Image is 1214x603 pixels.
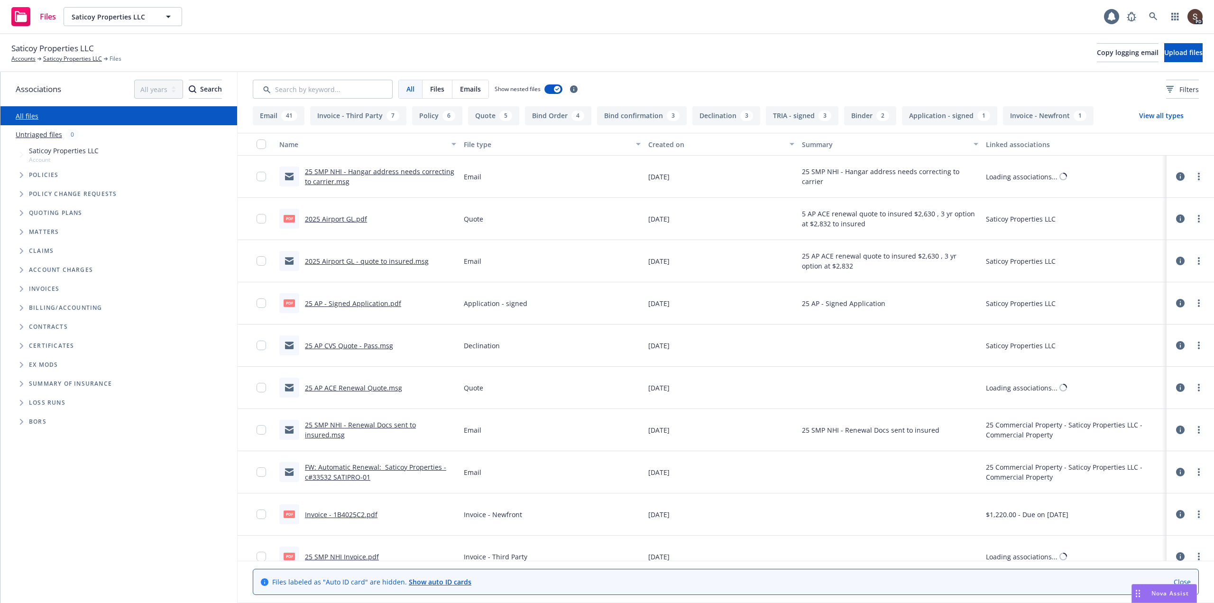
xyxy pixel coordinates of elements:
span: Quote [464,214,483,224]
div: 3 [740,111,753,121]
a: All files [16,111,38,121]
a: more [1193,171,1205,182]
input: Toggle Row Selected [257,383,266,392]
div: 41 [281,111,297,121]
div: 5 [499,111,512,121]
button: Bind Order [525,106,591,125]
div: 0 [66,129,79,140]
div: Folder Tree Example [0,298,237,431]
a: 25 SMP NHI - Renewal Docs sent to insured.msg [305,420,416,439]
button: Invoice - Newfront [1003,106,1094,125]
span: 25 SMP NHI - Hangar address needs correcting to carrier [802,167,979,186]
img: photo [1187,9,1203,24]
input: Search by keyword... [253,80,393,99]
a: 25 AP - Signed Application.pdf [305,299,401,308]
div: Saticoy Properties LLC [986,298,1056,308]
span: Claims [29,248,54,254]
span: Saticoy Properties LLC [11,42,94,55]
input: Toggle Row Selected [257,214,266,223]
span: pdf [284,299,295,306]
div: Saticoy Properties LLC [986,341,1056,351]
button: Created on [644,133,798,156]
button: SearchSearch [189,80,222,99]
span: Matters [29,229,59,235]
span: Email [464,256,481,266]
input: Toggle Row Selected [257,425,266,435]
span: Policies [29,172,59,178]
div: Tree Example [0,144,237,298]
span: 5 AP ACE renewal quote to insured $2,630 , 3 yr option at $2,832 to insured [802,209,979,229]
span: Account [29,156,99,164]
button: View all types [1124,106,1199,125]
input: Toggle Row Selected [257,341,266,350]
span: Files labeled as "Auto ID card" are hidden. [272,577,471,587]
span: Copy logging email [1097,48,1159,57]
button: Bind confirmation [597,106,687,125]
span: [DATE] [648,256,670,266]
div: File type [464,139,630,149]
a: 2025 Airport GL.pdf [305,214,367,223]
span: Saticoy Properties LLC [29,146,99,156]
div: Linked associations [986,139,1163,149]
div: Loading associations... [986,172,1058,182]
span: 25 AP ACE renewal quote to insured $2,630 , 3 yr option at $2,832 [802,251,979,271]
a: more [1193,424,1205,436]
span: Summary of insurance [29,381,112,387]
span: Associations [16,83,61,95]
span: Email [464,172,481,182]
div: Loading associations... [986,383,1058,393]
span: Account charges [29,267,93,273]
button: Linked associations [982,133,1167,156]
div: Created on [648,139,784,149]
input: Select all [257,139,266,149]
a: Accounts [11,55,36,63]
a: 25 AP CVS Quote - Pass.msg [305,341,393,350]
div: Search [189,80,222,98]
span: [DATE] [648,214,670,224]
span: Files [430,84,444,94]
a: 25 SMP NHI - Hangar address needs correcting to carrier.msg [305,167,454,186]
button: File type [460,133,644,156]
button: Copy logging email [1097,43,1159,62]
span: Emails [460,84,481,94]
button: Summary [798,133,983,156]
span: pdf [284,553,295,560]
input: Toggle Row Selected [257,510,266,519]
span: Email [464,467,481,477]
input: Toggle Row Selected [257,256,266,266]
span: Upload files [1164,48,1203,57]
input: Toggle Row Selected [257,552,266,561]
button: Quote [468,106,519,125]
a: more [1193,466,1205,478]
span: [DATE] [648,467,670,477]
span: Saticoy Properties LLC [72,12,154,22]
button: Upload files [1164,43,1203,62]
div: Drag to move [1132,584,1144,603]
a: Close [1174,577,1191,587]
a: Invoice - 1B4025C2.pdf [305,510,377,519]
span: Certificates [29,343,74,349]
span: Contracts [29,324,68,330]
input: Toggle Row Selected [257,172,266,181]
a: Report a Bug [1122,7,1141,26]
span: Show nested files [495,85,541,93]
input: Toggle Row Selected [257,467,266,477]
a: more [1193,255,1205,267]
div: 6 [442,111,455,121]
span: [DATE] [648,383,670,393]
div: 3 [819,111,831,121]
button: TRIA - signed [766,106,838,125]
div: Saticoy Properties LLC [986,256,1056,266]
span: [DATE] [648,172,670,182]
div: Summary [802,139,968,149]
a: 25 AP ACE Renewal Quote.msg [305,383,402,392]
a: Files [8,3,60,30]
span: All [406,84,414,94]
span: Ex Mods [29,362,58,368]
span: Filters [1166,84,1199,94]
span: Invoices [29,286,60,292]
button: Declination [692,106,760,125]
a: Saticoy Properties LLC [43,55,102,63]
a: Untriaged files [16,130,62,139]
span: Files [110,55,121,63]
